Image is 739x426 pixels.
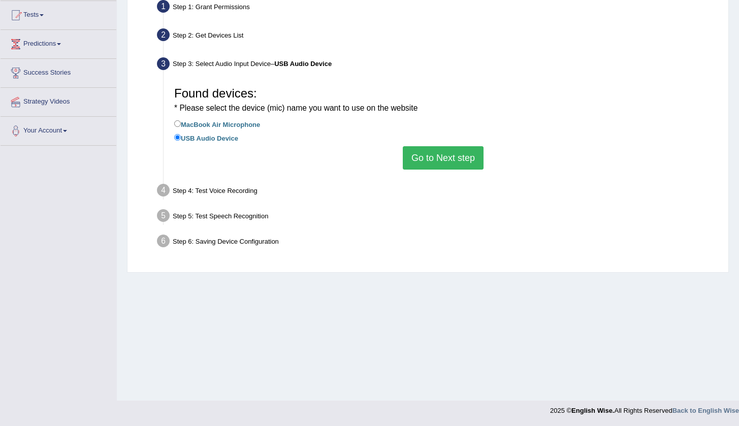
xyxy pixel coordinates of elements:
[152,181,724,203] div: Step 4: Test Voice Recording
[174,134,181,141] input: USB Audio Device
[1,117,116,142] a: Your Account
[672,407,739,414] a: Back to English Wise
[403,146,484,170] button: Go to Next step
[152,25,724,48] div: Step 2: Get Devices List
[274,60,332,68] b: USB Audio Device
[152,232,724,254] div: Step 6: Saving Device Configuration
[1,30,116,55] a: Predictions
[271,60,332,68] span: –
[550,401,739,415] div: 2025 © All Rights Reserved
[152,206,724,228] div: Step 5: Test Speech Recognition
[174,120,181,127] input: MacBook Air Microphone
[1,1,116,26] a: Tests
[1,59,116,84] a: Success Stories
[174,118,260,129] label: MacBook Air Microphone
[174,87,712,114] h3: Found devices:
[152,54,724,77] div: Step 3: Select Audio Input Device
[174,104,417,112] small: * Please select the device (mic) name you want to use on the website
[571,407,614,414] strong: English Wise.
[174,132,238,143] label: USB Audio Device
[1,88,116,113] a: Strategy Videos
